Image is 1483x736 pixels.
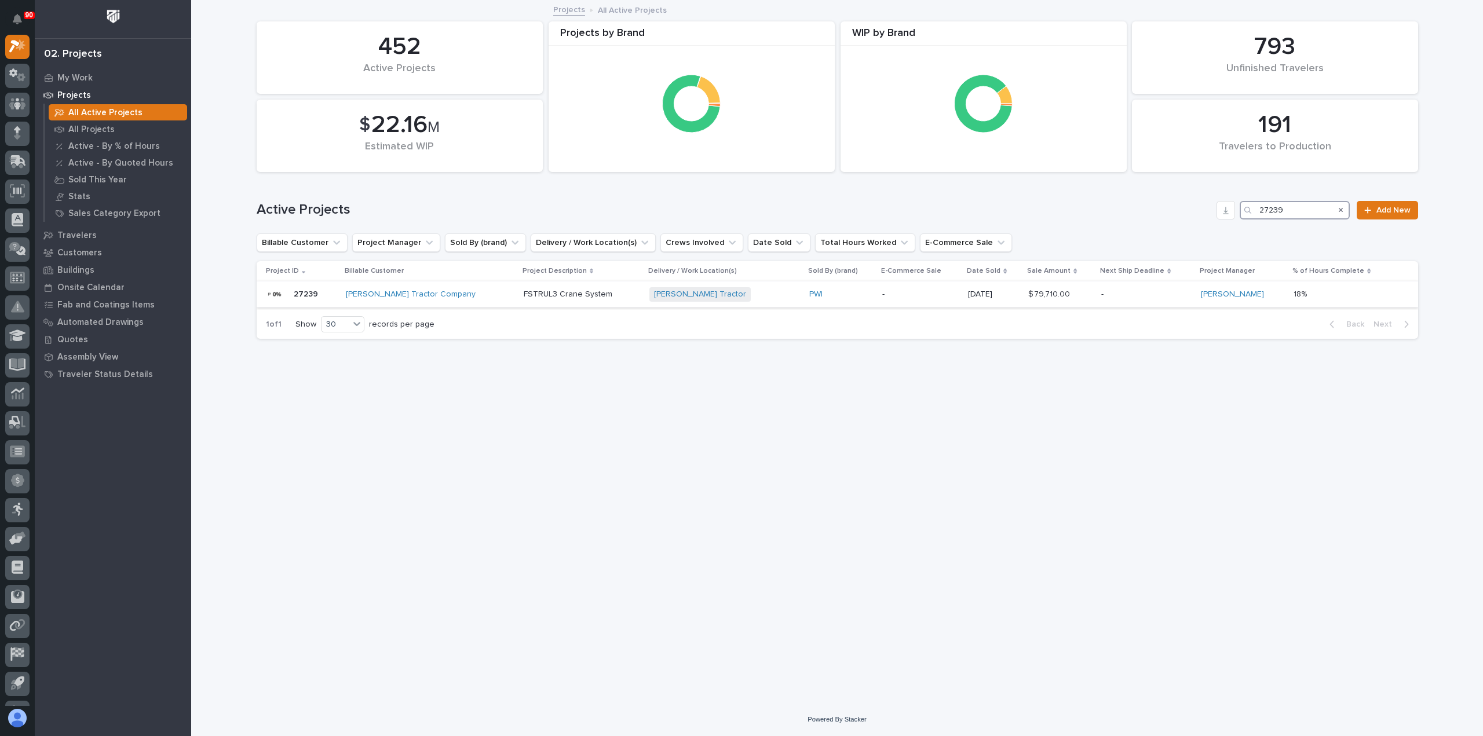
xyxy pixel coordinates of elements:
p: [DATE] [968,290,1019,299]
div: Projects by Brand [549,27,835,46]
p: My Work [57,73,93,83]
p: 90 [25,11,33,19]
span: Back [1339,319,1364,329]
a: Sold This Year [45,171,191,188]
p: Traveler Status Details [57,369,153,380]
p: Assembly View [57,352,118,362]
button: Sold By (brand) [445,233,526,252]
p: E-Commerce Sale [881,265,941,277]
p: Date Sold [967,265,1000,277]
p: Sold By (brand) [808,265,858,277]
a: Projects [35,86,191,104]
a: Projects [553,2,585,16]
a: Automated Drawings [35,313,191,331]
p: Stats [68,192,90,202]
button: users-avatar [5,706,30,730]
a: Quotes [35,331,191,348]
a: Onsite Calendar [35,279,191,296]
p: 18% [1294,287,1309,299]
p: - [1101,290,1192,299]
a: All Projects [45,121,191,137]
a: Fab and Coatings Items [35,296,191,313]
button: Next [1369,319,1418,329]
p: Next Ship Deadline [1100,265,1164,277]
p: Delivery / Work Location(s) [648,265,737,277]
img: Workspace Logo [103,6,124,27]
a: My Work [35,69,191,86]
button: Notifications [5,7,30,31]
p: Quotes [57,335,88,345]
h1: Active Projects [257,202,1212,218]
input: Search [1240,201,1350,219]
a: PWI [809,290,823,299]
a: Stats [45,188,191,204]
p: Show [295,320,316,329]
p: Billable Customer [345,265,404,277]
p: Customers [57,248,102,258]
span: 22.16 [371,113,428,137]
button: Total Hours Worked [815,233,915,252]
a: Active - By Quoted Hours [45,155,191,171]
a: All Active Projects [45,104,191,120]
button: Date Sold [748,233,810,252]
p: Sales Category Export [68,208,160,219]
p: Sale Amount [1027,265,1071,277]
a: Powered By Stacker [808,716,866,723]
p: Automated Drawings [57,317,144,328]
p: All Active Projects [598,3,667,16]
div: 02. Projects [44,48,102,61]
a: [PERSON_NAME] [1201,290,1264,299]
button: Delivery / Work Location(s) [531,233,656,252]
a: Assembly View [35,348,191,365]
p: Active - By % of Hours [68,141,160,152]
div: Notifications90 [14,14,30,32]
p: records per page [369,320,434,329]
p: Travelers [57,230,97,241]
span: M [428,120,440,135]
p: Projects [57,90,91,101]
div: Active Projects [276,63,523,87]
div: 30 [322,318,349,331]
span: Add New [1376,206,1411,214]
button: Crews Involved [660,233,743,252]
p: Project Manager [1200,265,1255,277]
a: [PERSON_NAME] Tractor [654,290,746,299]
div: 793 [1152,32,1398,61]
a: Buildings [35,261,191,279]
button: Project Manager [352,233,440,252]
button: Billable Customer [257,233,348,252]
p: All Active Projects [68,108,143,118]
div: WIP by Brand [841,27,1127,46]
p: Sold This Year [68,175,127,185]
p: Project Description [523,265,587,277]
p: - [882,290,959,299]
p: $ 79,710.00 [1028,287,1072,299]
tr: 2723927239 [PERSON_NAME] Tractor Company FSTRUL3 Crane System[PERSON_NAME] Tractor PWI -[DATE]$ 7... [257,281,1418,307]
div: Estimated WIP [276,141,523,165]
a: Add New [1357,201,1418,219]
a: [PERSON_NAME] Tractor Company [346,290,476,299]
p: Project ID [266,265,299,277]
p: 27239 [294,287,320,299]
div: 452 [276,32,523,61]
a: Traveler Status Details [35,365,191,383]
a: Active - By % of Hours [45,138,191,154]
p: Onsite Calendar [57,283,125,293]
a: Sales Category Export [45,205,191,221]
div: Unfinished Travelers [1152,63,1398,87]
p: % of Hours Complete [1292,265,1364,277]
button: E-Commerce Sale [920,233,1012,252]
a: Customers [35,244,191,261]
p: FSTRUL3 Crane System [524,290,640,299]
p: 1 of 1 [257,310,291,339]
span: $ [359,114,370,136]
span: Next [1374,319,1399,329]
p: Active - By Quoted Hours [68,158,173,169]
p: Buildings [57,265,94,276]
p: All Projects [68,125,115,135]
button: Back [1320,319,1369,329]
a: Travelers [35,226,191,244]
div: Travelers to Production [1152,141,1398,165]
div: 191 [1152,111,1398,140]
